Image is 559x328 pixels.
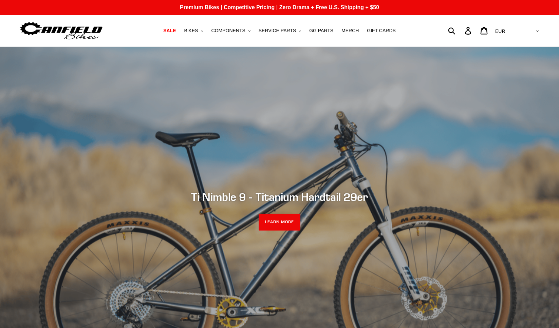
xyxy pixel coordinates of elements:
[259,214,300,231] a: LEARN MORE
[259,28,296,34] span: SERVICE PARTS
[181,26,206,35] button: BIKES
[341,28,359,34] span: MERCH
[160,26,179,35] a: SALE
[452,23,469,38] input: Search
[208,26,254,35] button: COMPONENTS
[211,28,245,34] span: COMPONENTS
[309,28,333,34] span: GG PARTS
[338,26,362,35] a: MERCH
[306,26,337,35] a: GG PARTS
[367,28,396,34] span: GIFT CARDS
[184,28,198,34] span: BIKES
[364,26,399,35] a: GIFT CARDS
[19,20,104,41] img: Canfield Bikes
[95,191,465,204] h2: Ti Nimble 9 - Titanium Hardtail 29er
[163,28,176,34] span: SALE
[255,26,304,35] button: SERVICE PARTS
